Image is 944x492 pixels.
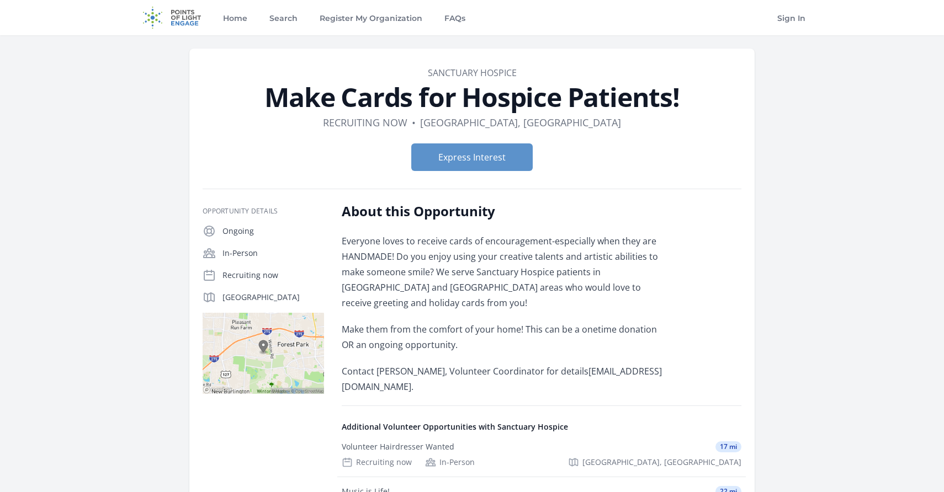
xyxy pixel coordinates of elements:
h3: Opportunity Details [203,207,324,216]
dd: Recruiting now [323,115,407,130]
span: 17 mi [715,441,741,452]
button: Express Interest [411,143,533,171]
p: In-Person [222,248,324,259]
h4: Additional Volunteer Opportunities with Sanctuary Hospice [342,421,741,432]
h1: Make Cards for Hospice Patients! [203,84,741,110]
p: Recruiting now [222,270,324,281]
div: In-Person [425,457,475,468]
a: Sanctuary Hospice [428,67,517,79]
div: • [412,115,416,130]
p: Everyone loves to receive cards of encouragement-especially when they are HANDMADE! Do you enjoy ... [342,233,665,311]
span: [GEOGRAPHIC_DATA], [GEOGRAPHIC_DATA] [582,457,741,468]
p: Make them from the comfort of your home! This can be a onetime donation OR an ongoing opportunity. [342,322,665,352]
h2: About this Opportunity [342,202,665,220]
p: Contact [PERSON_NAME], Volunteer Coordinator for details [EMAIL_ADDRESS][DOMAIN_NAME] . [342,363,665,394]
p: [GEOGRAPHIC_DATA] [222,292,324,303]
div: Volunteer Hairdresser Wanted [342,441,454,452]
a: Volunteer Hairdresser Wanted 17 mi Recruiting now In-Person [GEOGRAPHIC_DATA], [GEOGRAPHIC_DATA] [337,432,746,477]
dd: [GEOGRAPHIC_DATA], [GEOGRAPHIC_DATA] [420,115,621,130]
img: Map [203,313,324,394]
p: Ongoing [222,226,324,237]
div: Recruiting now [342,457,412,468]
